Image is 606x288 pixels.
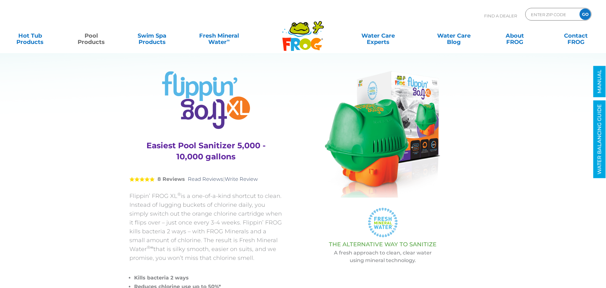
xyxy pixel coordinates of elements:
[484,8,517,24] p: Find A Dealer
[491,29,538,42] a: AboutFROG
[67,29,115,42] a: PoolProducts
[189,29,249,42] a: Fresh MineralWater∞
[225,176,258,182] a: Write Review
[134,273,282,282] li: Kills bacteria 2 ways
[227,38,230,43] sup: ∞
[593,66,606,97] a: MANUAL
[430,29,478,42] a: Water CareBlog
[279,13,327,51] img: Frog Products Logo
[147,245,153,250] sup: ®∞
[129,192,282,262] p: Flippin’ FROG XL is a one-of-a-kind shortcut to clean. Instead of lugging buckets of chlorine dai...
[579,9,591,20] input: GO
[129,167,282,192] div: |
[552,29,600,42] a: ContactFROG
[162,71,250,129] img: Product Logo
[339,29,416,42] a: Water CareExperts
[6,29,54,42] a: Hot TubProducts
[298,249,467,264] p: A fresh approach to clean, clear water using mineral technology.
[593,101,606,178] a: WATER BALANCING GUIDE
[129,177,155,182] span: 5
[137,140,275,162] h3: Easiest Pool Sanitizer 5,000 - 10,000 gallons
[298,241,467,248] h3: THE ALTERNATIVE WAY TO SANITIZE
[128,29,176,42] a: Swim SpaProducts
[188,176,223,182] a: Read Reviews
[177,192,181,197] sup: ®
[157,176,185,182] strong: 8 Reviews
